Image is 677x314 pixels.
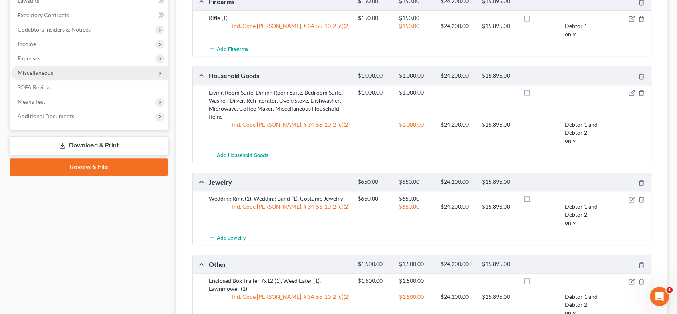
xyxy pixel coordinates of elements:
[18,55,40,62] span: Expenses
[478,121,519,145] div: $15,895.00
[354,89,395,97] div: $1,000.00
[205,22,354,38] div: Ind. Code [PERSON_NAME]. § 34-55-10-2 (c)(2)
[478,203,519,227] div: $15,895.00
[205,203,354,227] div: Ind. Code [PERSON_NAME]. § 34-55-10-2 (c)(2)
[436,203,478,227] div: $24,200.00
[217,46,248,52] span: Add Firearms
[395,195,436,203] div: $650.00
[561,203,602,227] div: Debtor 1 and Debtor 2 only
[395,260,436,268] div: $1,500.00
[666,287,673,293] span: 1
[205,195,354,203] div: Wedding Ring (1), Wedding Band (1), Costume Jewelry
[209,230,246,245] button: Add Jewelry
[205,121,354,145] div: Ind. Code [PERSON_NAME]. § 34-55-10-2 (c)(2)
[436,260,478,268] div: $24,200.00
[354,14,395,22] div: $150.00
[436,178,478,186] div: $24,200.00
[18,84,51,91] span: SOFA Review
[395,72,436,80] div: $1,000.00
[436,121,478,145] div: $24,200.00
[478,22,519,38] div: $15,895.00
[18,40,36,47] span: Income
[395,22,436,38] div: $150.00
[11,8,168,22] a: Executory Contracts
[478,72,519,80] div: $15,895.00
[209,41,248,56] button: Add Firearms
[478,178,519,186] div: $15,895.00
[205,277,354,293] div: Enclosed Box Trailer 7x12 (1), Weed Eater (1), Lawnmower (1)
[395,203,436,227] div: $650.00
[650,287,669,306] iframe: Intercom live chat
[205,89,354,121] div: Living Room Suite, Dining Room Suite, Bedroom Suite, Washer, Dryer, Refrigerator, Oven/Stove, Dis...
[18,69,53,76] span: Miscellaneous
[18,26,91,33] span: Codebtors Insiders & Notices
[18,12,69,18] span: Executory Contracts
[18,98,45,105] span: Means Test
[217,234,246,241] span: Add Jewelry
[561,22,602,38] div: Debtor 1 only
[436,22,478,38] div: $24,200.00
[10,136,168,155] a: Download & Print
[10,158,168,176] a: Review & File
[395,277,436,285] div: $1,500.00
[395,178,436,186] div: $650.00
[354,260,395,268] div: $1,500.00
[205,178,354,186] div: Jewelry
[395,121,436,145] div: $1,000.00
[18,113,74,119] span: Additional Documents
[217,152,268,159] span: Add Household Goods
[11,80,168,95] a: SOFA Review
[395,89,436,97] div: $1,000.00
[395,14,436,22] div: $150.00
[205,14,354,22] div: Rifle (1)
[354,195,395,203] div: $650.00
[354,178,395,186] div: $650.00
[205,71,354,80] div: Household Goods
[478,260,519,268] div: $15,895.00
[561,121,602,145] div: Debtor 1 and Debtor 2 only
[354,72,395,80] div: $1,000.00
[209,148,268,163] button: Add Household Goods
[205,260,354,268] div: Other
[354,277,395,285] div: $1,500.00
[436,72,478,80] div: $24,200.00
